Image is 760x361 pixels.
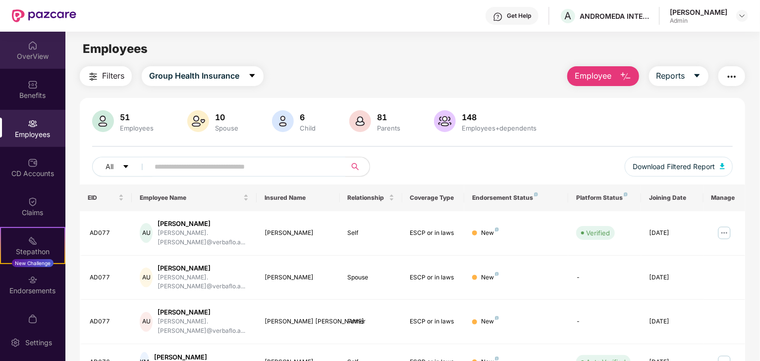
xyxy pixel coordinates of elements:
[158,219,248,228] div: [PERSON_NAME]
[348,317,394,326] div: Father
[28,275,38,285] img: svg+xml;base64,PHN2ZyBpZD0iRW5kb3JzZW1lbnRzIiB4bWxucz0iaHR0cDovL3d3dy53My5vcmcvMjAwMC9zdmciIHdpZH...
[624,192,628,196] img: svg+xml;base64,PHN2ZyB4bWxucz0iaHR0cDovL3d3dy53My5vcmcvMjAwMC9zdmciIHdpZHRoPSI4IiBoZWlnaHQ9IjgiIH...
[140,223,153,243] div: AU
[375,124,402,132] div: Parents
[472,194,560,202] div: Endorsement Status
[586,228,610,238] div: Verified
[348,228,394,238] div: Self
[12,9,76,22] img: New Pazcare Logo
[83,42,148,56] span: Employees
[213,112,240,122] div: 10
[140,268,153,287] div: AU
[28,197,38,207] img: svg+xml;base64,PHN2ZyBpZD0iQ2xhaW0iIHhtbG5zPSJodHRwOi8vd3d3LnczLm9yZy8yMDAwL3N2ZyIgd2lkdGg9IjIwIi...
[410,228,457,238] div: ESCP or in laws
[481,228,499,238] div: New
[298,112,318,122] div: 6
[716,225,732,241] img: manageButton
[348,194,387,202] span: Relationship
[738,12,746,20] img: svg+xml;base64,PHN2ZyBpZD0iRHJvcGRvd24tMzJ4MzIiIHhtbG5zPSJodHRwOi8vd3d3LnczLm9yZy8yMDAwL3N2ZyIgd2...
[495,272,499,276] img: svg+xml;base64,PHN2ZyB4bWxucz0iaHR0cDovL3d3dy53My5vcmcvMjAwMC9zdmciIHdpZHRoPSI4IiBoZWlnaHQ9IjgiIH...
[265,273,332,282] div: [PERSON_NAME]
[434,110,456,132] img: svg+xml;base64,PHN2ZyB4bWxucz0iaHR0cDovL3d3dy53My5vcmcvMjAwMC9zdmciIHhtbG5zOnhsaW5rPSJodHRwOi8vd3...
[92,157,153,177] button: Allcaret-down
[649,317,696,326] div: [DATE]
[568,300,641,344] td: -
[633,161,715,172] span: Download Filtered Report
[720,163,725,169] img: svg+xml;base64,PHN2ZyB4bWxucz0iaHR0cDovL3d3dy53My5vcmcvMjAwMC9zdmciIHhtbG5zOnhsaW5rPSJodHRwOi8vd3...
[140,312,153,332] div: AU
[122,163,129,171] span: caret-down
[158,317,248,336] div: [PERSON_NAME].[PERSON_NAME]@verbaflo.a...
[158,228,248,247] div: [PERSON_NAME].[PERSON_NAME]@verbaflo.a...
[257,184,340,211] th: Insured Name
[28,236,38,246] img: svg+xml;base64,PHN2ZyB4bWxucz0iaHR0cDovL3d3dy53My5vcmcvMjAwMC9zdmciIHdpZHRoPSIyMSIgaGVpZ2h0PSIyMC...
[641,184,704,211] th: Joining Date
[28,119,38,129] img: svg+xml;base64,PHN2ZyBpZD0iRW1wbG95ZWVzIiB4bWxucz0iaHR0cDovL3d3dy53My5vcmcvMjAwMC9zdmciIHdpZHRoPS...
[142,66,264,86] button: Group Health Insurancecaret-down
[565,10,572,22] span: A
[568,256,641,300] td: -
[402,184,465,211] th: Coverage Type
[158,264,248,273] div: [PERSON_NAME]
[22,338,55,348] div: Settings
[495,357,499,361] img: svg+xml;base64,PHN2ZyB4bWxucz0iaHR0cDovL3d3dy53My5vcmcvMjAwMC9zdmciIHdpZHRoPSI4IiBoZWlnaHQ9IjgiIH...
[493,12,503,22] img: svg+xml;base64,PHN2ZyBpZD0iSGVscC0zMngzMiIgeG1sbnM9Imh0dHA6Ly93d3cudzMub3JnLzIwMDAvc3ZnIiB3aWR0aD...
[158,308,248,317] div: [PERSON_NAME]
[693,72,701,81] span: caret-down
[90,228,124,238] div: AD077
[149,70,239,82] span: Group Health Insurance
[649,273,696,282] div: [DATE]
[576,194,633,202] div: Platform Status
[132,184,257,211] th: Employee Name
[298,124,318,132] div: Child
[265,317,332,326] div: [PERSON_NAME] [PERSON_NAME]
[625,157,733,177] button: Download Filtered Report
[460,112,539,122] div: 148
[495,227,499,231] img: svg+xml;base64,PHN2ZyB4bWxucz0iaHR0cDovL3d3dy53My5vcmcvMjAwMC9zdmciIHdpZHRoPSI4IiBoZWlnaHQ9IjgiIH...
[28,158,38,168] img: svg+xml;base64,PHN2ZyBpZD0iQ0RfQWNjb3VudHMiIGRhdGEtbmFtZT0iQ0QgQWNjb3VudHMiIHhtbG5zPSJodHRwOi8vd3...
[90,273,124,282] div: AD077
[90,317,124,326] div: AD077
[1,247,64,257] div: Stepathon
[375,112,402,122] div: 81
[670,7,727,17] div: [PERSON_NAME]
[102,70,124,82] span: Filters
[12,259,54,267] div: New Challenge
[348,273,394,282] div: Spouse
[575,70,612,82] span: Employee
[726,71,738,83] img: svg+xml;base64,PHN2ZyB4bWxucz0iaHR0cDovL3d3dy53My5vcmcvMjAwMC9zdmciIHdpZHRoPSIyNCIgaGVpZ2h0PSIyNC...
[507,12,531,20] div: Get Help
[345,157,370,177] button: search
[28,314,38,324] img: svg+xml;base64,PHN2ZyBpZD0iTXlfT3JkZXJzIiBkYXRhLW5hbWU9Ik15IE9yZGVycyIgeG1sbnM9Imh0dHA6Ly93d3cudz...
[349,110,371,132] img: svg+xml;base64,PHN2ZyB4bWxucz0iaHR0cDovL3d3dy53My5vcmcvMjAwMC9zdmciIHhtbG5zOnhsaW5rPSJodHRwOi8vd3...
[80,184,132,211] th: EID
[649,228,696,238] div: [DATE]
[248,72,256,81] span: caret-down
[187,110,209,132] img: svg+xml;base64,PHN2ZyB4bWxucz0iaHR0cDovL3d3dy53My5vcmcvMjAwMC9zdmciIHhtbG5zOnhsaW5rPSJodHRwOi8vd3...
[272,110,294,132] img: svg+xml;base64,PHN2ZyB4bWxucz0iaHR0cDovL3d3dy53My5vcmcvMjAwMC9zdmciIHhtbG5zOnhsaW5rPSJodHRwOi8vd3...
[265,228,332,238] div: [PERSON_NAME]
[410,317,457,326] div: ESCP or in laws
[213,124,240,132] div: Spouse
[28,80,38,90] img: svg+xml;base64,PHN2ZyBpZD0iQmVuZWZpdHMiIHhtbG5zPSJodHRwOi8vd3d3LnczLm9yZy8yMDAwL3N2ZyIgd2lkdGg9Ij...
[80,66,132,86] button: Filters
[567,66,639,86] button: Employee
[345,163,365,171] span: search
[140,194,241,202] span: Employee Name
[88,194,116,202] span: EID
[481,317,499,326] div: New
[670,17,727,25] div: Admin
[481,273,499,282] div: New
[460,124,539,132] div: Employees+dependents
[106,161,113,172] span: All
[28,41,38,50] img: svg+xml;base64,PHN2ZyBpZD0iSG9tZSIgeG1sbnM9Imh0dHA6Ly93d3cudzMub3JnLzIwMDAvc3ZnIiB3aWR0aD0iMjAiIG...
[620,71,632,83] img: svg+xml;base64,PHN2ZyB4bWxucz0iaHR0cDovL3d3dy53My5vcmcvMjAwMC9zdmciIHhtbG5zOnhsaW5rPSJodHRwOi8vd3...
[649,66,708,86] button: Reportscaret-down
[340,184,402,211] th: Relationship
[118,124,156,132] div: Employees
[410,273,457,282] div: ESCP or in laws
[118,112,156,122] div: 51
[656,70,685,82] span: Reports
[534,192,538,196] img: svg+xml;base64,PHN2ZyB4bWxucz0iaHR0cDovL3d3dy53My5vcmcvMjAwMC9zdmciIHdpZHRoPSI4IiBoZWlnaHQ9IjgiIH...
[92,110,114,132] img: svg+xml;base64,PHN2ZyB4bWxucz0iaHR0cDovL3d3dy53My5vcmcvMjAwMC9zdmciIHhtbG5zOnhsaW5rPSJodHRwOi8vd3...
